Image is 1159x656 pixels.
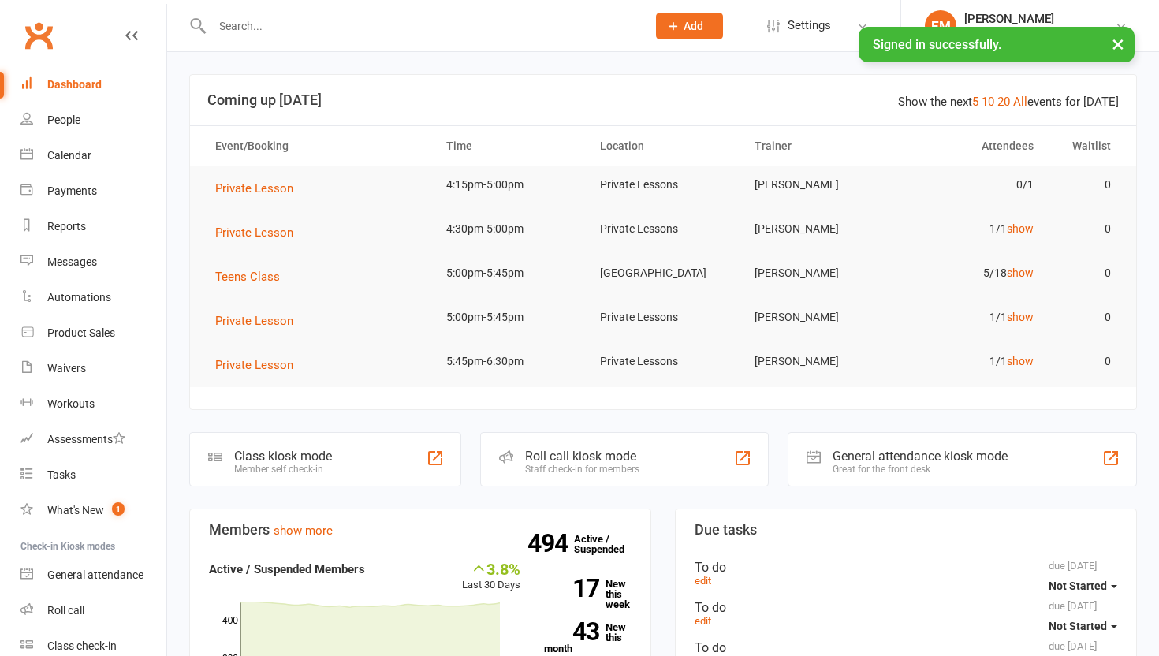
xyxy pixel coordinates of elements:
[684,20,703,32] span: Add
[20,351,166,386] a: Waivers
[432,343,586,380] td: 5:45pm-6:30pm
[544,576,599,600] strong: 17
[20,244,166,280] a: Messages
[215,181,293,196] span: Private Lesson
[964,26,1115,40] div: Bulldog Gym Castle Hill Pty Ltd
[740,211,894,248] td: [PERSON_NAME]
[20,386,166,422] a: Workouts
[47,78,102,91] div: Dashboard
[1007,311,1034,323] a: show
[695,615,711,627] a: edit
[432,255,586,292] td: 5:00pm-5:45pm
[1013,95,1027,109] a: All
[894,211,1048,248] td: 1/1
[47,149,91,162] div: Calendar
[586,255,740,292] td: [GEOGRAPHIC_DATA]
[997,95,1010,109] a: 20
[1048,299,1125,336] td: 0
[209,562,365,576] strong: Active / Suspended Members
[972,95,978,109] a: 5
[234,449,332,464] div: Class kiosk mode
[695,560,1117,575] div: To do
[1048,166,1125,203] td: 0
[525,464,639,475] div: Staff check-in for members
[215,314,293,328] span: Private Lesson
[47,568,143,581] div: General attendance
[574,522,643,566] a: 494Active / Suspended
[20,493,166,528] a: What's New1
[20,102,166,138] a: People
[20,138,166,173] a: Calendar
[47,362,86,375] div: Waivers
[544,622,632,654] a: 43New this month
[20,593,166,628] a: Roll call
[207,92,1119,108] h3: Coming up [DATE]
[925,10,956,42] div: EM
[740,343,894,380] td: [PERSON_NAME]
[833,464,1008,475] div: Great for the front desk
[20,315,166,351] a: Product Sales
[215,225,293,240] span: Private Lesson
[432,211,586,248] td: 4:30pm-5:00pm
[1104,27,1132,61] button: ×
[586,166,740,203] td: Private Lessons
[47,468,76,481] div: Tasks
[894,126,1048,166] th: Attendees
[432,166,586,203] td: 4:15pm-5:00pm
[215,270,280,284] span: Teens Class
[209,522,632,538] h3: Members
[47,291,111,304] div: Automations
[586,211,740,248] td: Private Lessons
[544,620,599,643] strong: 43
[544,579,632,609] a: 17New this week
[20,209,166,244] a: Reports
[47,504,104,516] div: What's New
[894,255,1048,292] td: 5/18
[1007,266,1034,279] a: show
[586,343,740,380] td: Private Lessons
[20,457,166,493] a: Tasks
[112,502,125,516] span: 1
[695,575,711,587] a: edit
[1049,580,1107,592] span: Not Started
[1048,343,1125,380] td: 0
[432,126,586,166] th: Time
[19,16,58,55] a: Clubworx
[894,166,1048,203] td: 0/1
[215,356,304,375] button: Private Lesson
[201,126,432,166] th: Event/Booking
[234,464,332,475] div: Member self check-in
[740,126,894,166] th: Trainer
[462,560,520,577] div: 3.8%
[740,255,894,292] td: [PERSON_NAME]
[207,15,635,37] input: Search...
[47,184,97,197] div: Payments
[47,220,86,233] div: Reports
[215,267,291,286] button: Teens Class
[1007,355,1034,367] a: show
[47,433,125,445] div: Assessments
[1049,620,1107,632] span: Not Started
[525,449,639,464] div: Roll call kiosk mode
[527,531,574,555] strong: 494
[215,179,304,198] button: Private Lesson
[788,8,831,43] span: Settings
[215,223,304,242] button: Private Lesson
[1048,255,1125,292] td: 0
[964,12,1115,26] div: [PERSON_NAME]
[1049,612,1117,640] button: Not Started
[695,600,1117,615] div: To do
[20,280,166,315] a: Automations
[20,67,166,102] a: Dashboard
[215,311,304,330] button: Private Lesson
[20,557,166,593] a: General attendance kiosk mode
[586,126,740,166] th: Location
[47,326,115,339] div: Product Sales
[740,299,894,336] td: [PERSON_NAME]
[20,422,166,457] a: Assessments
[833,449,1008,464] div: General attendance kiosk mode
[47,397,95,410] div: Workouts
[982,95,994,109] a: 10
[20,173,166,209] a: Payments
[215,358,293,372] span: Private Lesson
